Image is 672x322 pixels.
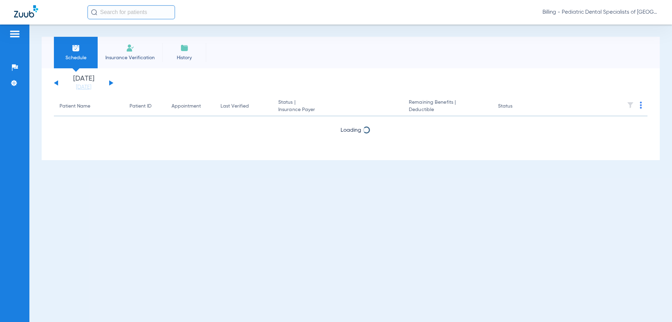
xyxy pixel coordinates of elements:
[220,103,267,110] div: Last Verified
[91,9,97,15] img: Search Icon
[171,103,201,110] div: Appointment
[59,54,92,61] span: Schedule
[341,128,361,133] span: Loading
[103,54,157,61] span: Insurance Verification
[403,97,492,116] th: Remaining Benefits |
[14,5,38,18] img: Zuub Logo
[409,106,486,114] span: Deductible
[171,103,209,110] div: Appointment
[168,54,201,61] span: History
[87,5,175,19] input: Search for patients
[220,103,249,110] div: Last Verified
[9,30,20,38] img: hamburger-icon
[180,44,189,52] img: History
[627,102,634,109] img: filter.svg
[492,97,540,116] th: Status
[129,103,160,110] div: Patient ID
[59,103,118,110] div: Patient Name
[278,106,398,114] span: Insurance Payer
[640,102,642,109] img: group-dot-blue.svg
[59,103,90,110] div: Patient Name
[63,75,105,91] li: [DATE]
[129,103,152,110] div: Patient ID
[72,44,80,52] img: Schedule
[273,97,403,116] th: Status |
[63,84,105,91] a: [DATE]
[542,9,658,16] span: Billing - Pediatric Dental Specialists of [GEOGRAPHIC_DATA]
[126,44,134,52] img: Manual Insurance Verification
